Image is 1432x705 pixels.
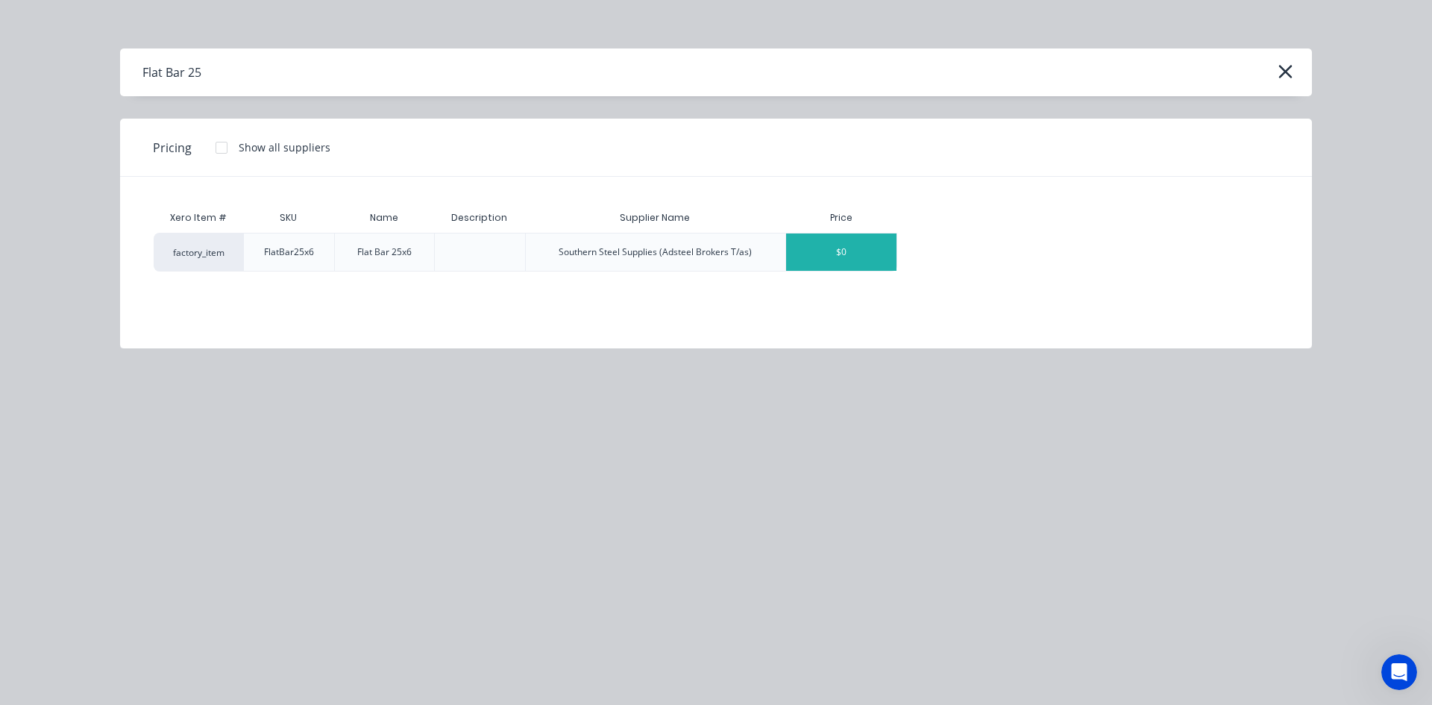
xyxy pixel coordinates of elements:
div: Flat Bar 25x6 [357,245,412,259]
div: Supplier Name [608,199,702,236]
div: Southern Steel Supplies (Adsteel Brokers T/as) [559,245,752,259]
div: Show all suppliers [239,140,330,155]
div: FlatBar25x6 [264,245,314,259]
div: Description [439,199,519,236]
div: factory_item [154,233,243,272]
div: Flat Bar 25 [142,63,201,81]
div: Xero Item # [154,203,243,233]
div: $0 [786,234,896,271]
iframe: Intercom live chat [1381,654,1417,690]
div: Name [358,199,410,236]
div: Price [785,203,897,233]
span: Pricing [153,139,192,157]
div: SKU [268,199,309,236]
